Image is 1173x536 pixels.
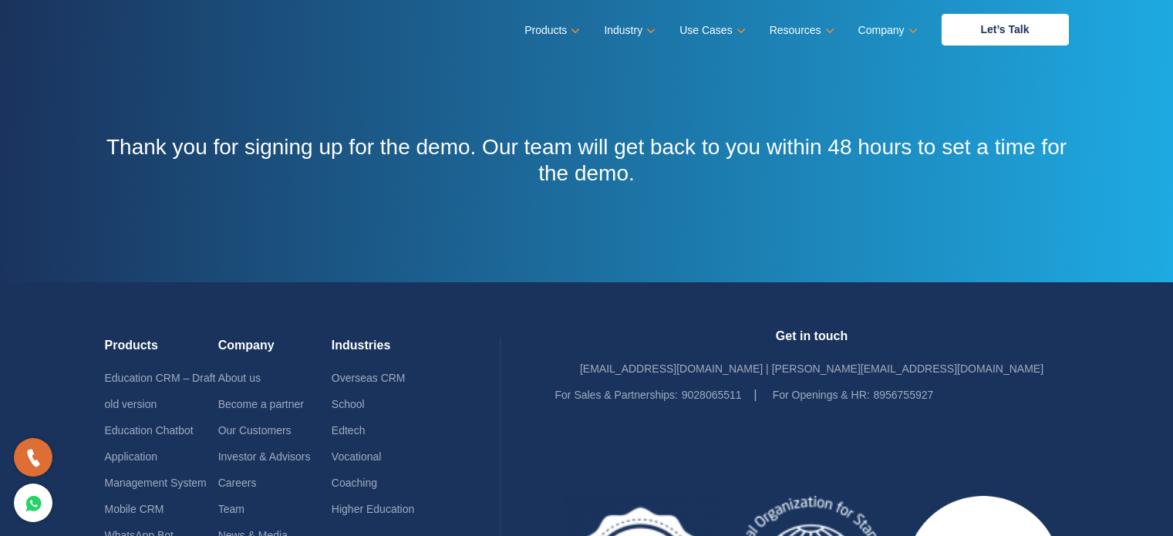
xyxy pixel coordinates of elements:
h4: Get in touch [555,329,1069,356]
a: Our Customers [218,424,292,437]
a: Investor & Advisors [218,450,311,463]
a: Education CRM – Draft old version [105,372,216,410]
a: School [332,398,365,410]
a: Coaching [332,477,377,489]
a: Higher Education [332,503,414,515]
a: Company [858,19,915,42]
a: Overseas CRM [332,372,406,384]
a: Education Chatbot [105,424,194,437]
h4: Company [218,338,332,365]
a: Vocational [332,450,382,463]
a: Let’s Talk [942,14,1069,46]
h4: Products [105,338,218,365]
a: Application Management System [105,450,207,489]
a: Industry [604,19,652,42]
a: Edtech [332,424,366,437]
a: Resources [770,19,831,42]
a: Become a partner [218,398,304,410]
a: Use Cases [679,19,742,42]
label: For Sales & Partnerships: [555,382,679,408]
label: For Openings & HR: [773,382,870,408]
a: 9028065511 [682,389,742,401]
a: Careers [218,477,257,489]
a: Mobile CRM [105,503,164,515]
h3: Thank you for signing up for the demo. Our team will get back to you within 48 hours to set a tim... [105,134,1069,186]
a: Team [218,503,244,515]
a: About us [218,372,261,384]
a: [EMAIL_ADDRESS][DOMAIN_NAME] | [PERSON_NAME][EMAIL_ADDRESS][DOMAIN_NAME] [580,362,1043,375]
a: 8956755927 [873,389,933,401]
a: Products [524,19,577,42]
h4: Industries [332,338,445,365]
